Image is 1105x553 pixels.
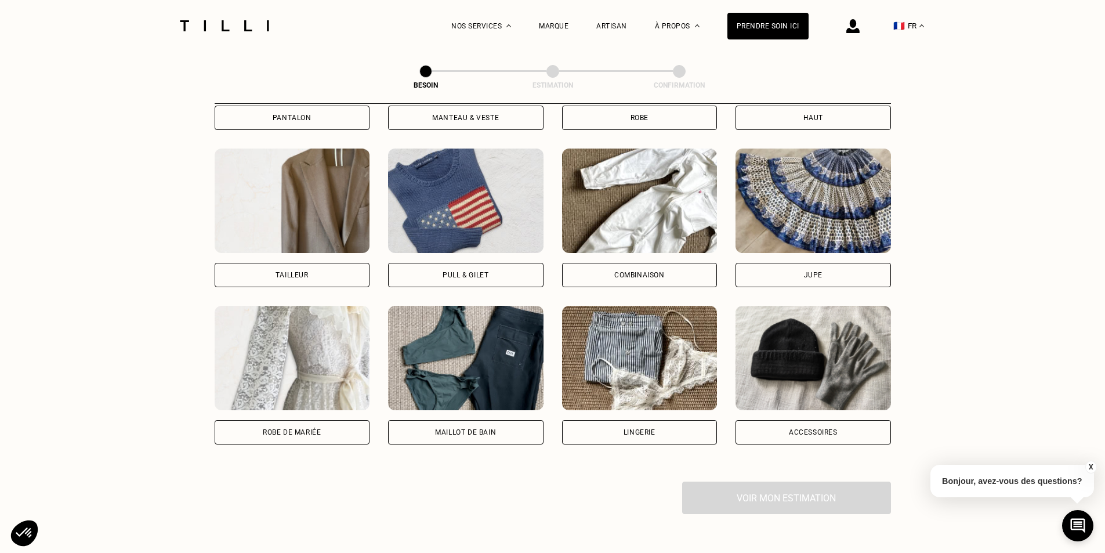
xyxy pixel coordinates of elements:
img: menu déroulant [919,24,924,27]
div: Jupe [804,272,823,279]
img: Tilli retouche votre Lingerie [562,306,718,410]
div: Tailleur [276,272,309,279]
p: Bonjour, avez-vous des questions? [930,465,1094,497]
img: Tilli retouche votre Combinaison [562,149,718,253]
div: Besoin [368,81,484,89]
div: Accessoires [789,429,838,436]
div: Manteau & Veste [432,114,499,121]
div: Confirmation [621,81,737,89]
a: Marque [539,22,568,30]
div: Maillot de bain [435,429,496,436]
img: Tilli retouche votre Pull & gilet [388,149,544,253]
img: Tilli retouche votre Jupe [736,149,891,253]
button: X [1085,461,1096,474]
img: Logo du service de couturière Tilli [176,20,273,31]
div: Lingerie [624,429,655,436]
img: Menu déroulant à propos [695,24,700,27]
div: Haut [803,114,823,121]
div: Robe [631,114,648,121]
img: icône connexion [846,19,860,33]
img: Tilli retouche votre Tailleur [215,149,370,253]
div: Pull & gilet [443,272,488,279]
div: Robe de mariée [263,429,321,436]
div: Pantalon [273,114,311,121]
img: Tilli retouche votre Robe de mariée [215,306,370,410]
a: Prendre soin ici [727,13,809,39]
img: Tilli retouche votre Accessoires [736,306,891,410]
span: 🇫🇷 [893,20,905,31]
a: Artisan [596,22,627,30]
div: Combinaison [614,272,665,279]
div: Estimation [495,81,611,89]
img: Tilli retouche votre Maillot de bain [388,306,544,410]
img: Menu déroulant [506,24,511,27]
